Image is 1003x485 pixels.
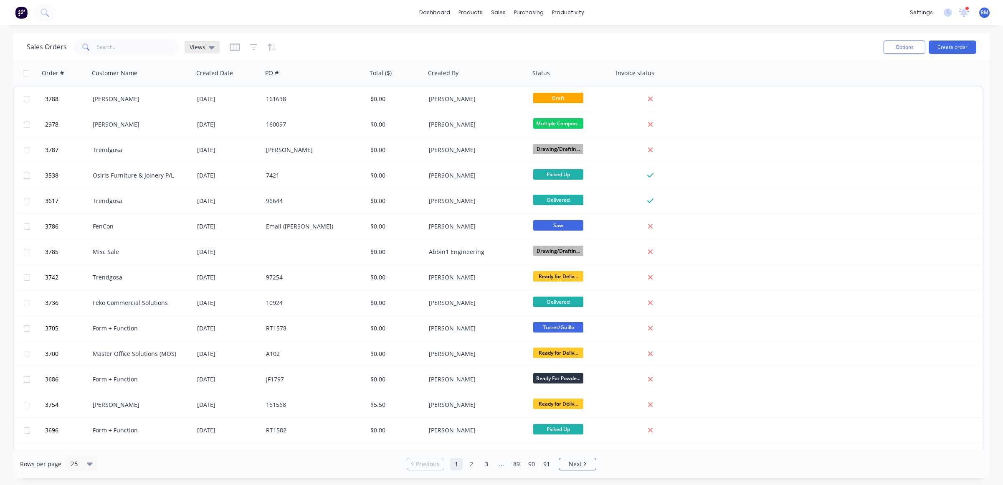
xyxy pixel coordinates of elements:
div: $0.00 [370,146,420,154]
button: 3786 [43,214,93,239]
div: $0.00 [370,95,420,103]
div: settings [906,6,937,19]
div: [DATE] [197,299,259,307]
button: 3788 [43,86,93,112]
div: Created By [428,69,458,77]
div: Order # [42,69,64,77]
div: [DATE] [197,401,259,409]
span: Next [569,460,582,468]
div: Misc Sale [93,248,185,256]
div: 97254 [266,273,359,282]
span: Draft [533,93,583,103]
a: Page 1 is your current page [450,458,463,470]
div: $0.00 [370,120,420,129]
div: productivity [548,6,588,19]
span: Ready for Deliv... [533,399,583,409]
span: Turret/Guillo [533,322,583,333]
div: [DATE] [197,95,259,103]
div: Trendgosa [93,197,185,205]
div: [DATE] [197,222,259,231]
span: Views [190,43,205,51]
div: [PERSON_NAME] [429,273,522,282]
div: [DATE] [197,375,259,383]
div: Customer Name [92,69,137,77]
ul: Pagination [403,458,600,470]
span: 3617 [45,197,58,205]
span: 3742 [45,273,58,282]
span: Previous [416,460,440,468]
div: [DATE] [197,171,259,180]
h1: Sales Orders [27,43,67,51]
div: $0.00 [370,375,420,383]
div: products [454,6,487,19]
button: 3686 [43,367,93,392]
div: $0.00 [370,197,420,205]
span: 3686 [45,375,58,383]
div: $0.00 [370,248,420,256]
div: $5.50 [370,401,420,409]
div: Status [532,69,550,77]
div: [DATE] [197,324,259,333]
div: purchasing [510,6,548,19]
div: [PERSON_NAME] [266,146,359,154]
div: [PERSON_NAME] [93,95,185,103]
a: Jump forward [495,458,508,470]
div: $0.00 [370,171,420,180]
span: 3787 [45,146,58,154]
div: [PERSON_NAME] [429,95,522,103]
div: [PERSON_NAME] [93,401,185,409]
div: [DATE] [197,350,259,358]
div: [PERSON_NAME] [429,375,522,383]
span: Drawing/Draftin... [533,246,583,256]
a: Page 89 [510,458,523,470]
div: 7421 [266,171,359,180]
button: 3700 [43,341,93,366]
div: sales [487,6,510,19]
div: [DATE] [197,197,259,205]
button: 3754 [43,392,93,417]
div: Form + Function [93,324,185,333]
button: 3787 [43,137,93,163]
div: $0.00 [370,324,420,333]
a: Previous page [407,460,444,468]
span: BM [980,9,988,16]
img: Factory [15,6,28,19]
div: Master Office Solutions (MOS) [93,350,185,358]
div: 161568 [266,401,359,409]
div: [PERSON_NAME] [429,171,522,180]
button: 3538 [43,163,93,188]
div: A102 [266,350,359,358]
a: Page 2 [465,458,478,470]
button: 3705 [43,316,93,341]
div: Trendgosa [93,146,185,154]
span: 3754 [45,401,58,409]
div: 161638 [266,95,359,103]
div: [PERSON_NAME] [429,350,522,358]
div: [PERSON_NAME] [429,426,522,434]
div: [PERSON_NAME] [429,299,522,307]
span: 3788 [45,95,58,103]
span: 3786 [45,222,58,231]
div: 10924 [266,299,359,307]
button: Create order [929,41,976,54]
div: Feko Commercial Solutions [93,299,185,307]
button: 3736 [43,290,93,315]
div: Form + Function [93,375,185,383]
div: [PERSON_NAME] [429,324,522,333]
div: PO # [265,69,279,77]
div: [PERSON_NAME] [93,120,185,129]
div: [PERSON_NAME] [429,146,522,154]
div: [PERSON_NAME] [429,120,522,129]
div: FenCon [93,222,185,231]
span: 3736 [45,299,58,307]
div: Abbin1 Engineering [429,248,522,256]
a: Next page [559,460,596,468]
span: Multiple Compon... [533,118,583,129]
span: Delivered [533,195,583,205]
div: [DATE] [197,120,259,129]
div: [DATE] [197,248,259,256]
span: Saw [533,220,583,231]
input: Search... [97,39,178,56]
div: 160097 [266,120,359,129]
div: Created Date [196,69,233,77]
